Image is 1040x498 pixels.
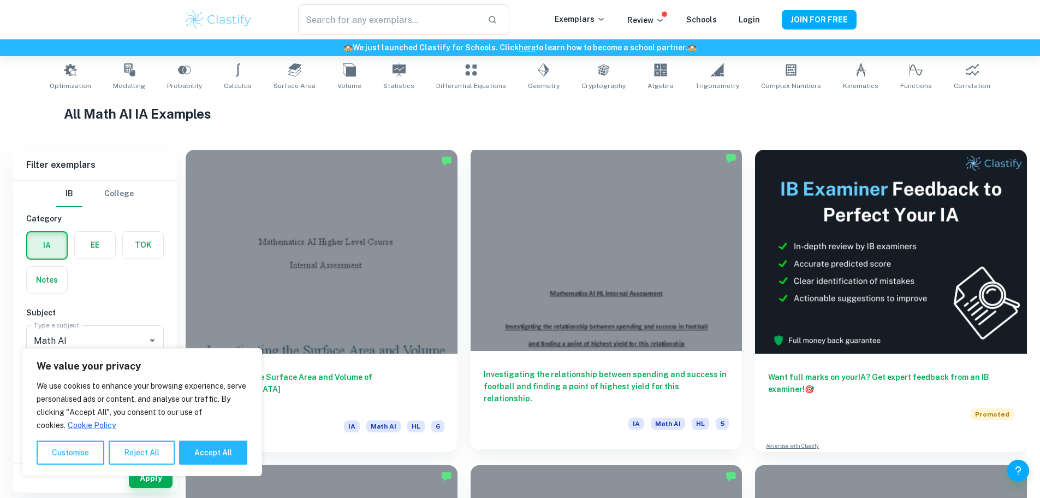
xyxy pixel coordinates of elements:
button: IA [27,232,67,259]
h6: Subject [26,307,164,319]
span: 6 [431,420,444,432]
a: Advertise with Clastify [766,442,819,450]
span: Functions [900,81,932,91]
button: Accept All [179,441,247,465]
h6: Want full marks on your IA ? Get expert feedback from an IB examiner! [768,371,1014,395]
button: Open [145,333,160,348]
span: Surface Area [274,81,316,91]
span: Algebra [647,81,674,91]
span: HL [407,420,425,432]
p: Exemplars [555,13,605,25]
a: Schools [686,15,717,24]
p: We use cookies to enhance your browsing experience, serve personalised ads or content, and analys... [37,379,247,432]
h6: Category [26,213,164,225]
button: Customise [37,441,104,465]
span: 5 [716,418,729,430]
p: Review [627,14,664,26]
button: EE [75,232,115,258]
span: 🏫 [687,43,697,52]
button: JOIN FOR FREE [782,10,857,30]
h6: Filter exemplars [13,150,177,180]
span: Cryptography [581,81,626,91]
span: HL [692,418,709,430]
span: Modelling [113,81,145,91]
h6: We just launched Clastify for Schools. Click to learn how to become a school partner. [2,42,1038,54]
a: here [519,43,536,52]
span: Complex Numbers [761,81,821,91]
img: Marked [441,155,452,166]
button: Notes [27,267,67,293]
a: Investigating the relationship between spending and success in football and finding a point of hi... [471,150,742,452]
button: IB [56,181,82,207]
span: Trigonometry [696,81,739,91]
span: Optimization [50,81,91,91]
span: Math AI [651,418,685,430]
span: Correlation [954,81,990,91]
span: Kinematics [843,81,878,91]
span: Differential Equations [436,81,506,91]
p: We value your privacy [37,360,247,373]
button: Apply [129,468,173,488]
a: Login [739,15,760,24]
button: College [104,181,134,207]
img: Thumbnail [755,150,1027,354]
span: 🏫 [343,43,353,52]
span: 🎯 [805,385,814,394]
input: Search for any exemplars... [298,4,478,35]
a: Cookie Policy [67,420,116,430]
span: IA [628,418,644,430]
h1: All Math AI IA Examples [64,104,976,124]
span: IA [344,420,360,432]
button: Help and Feedback [1007,460,1029,482]
button: Reject All [109,441,175,465]
div: Filter type choice [56,181,134,207]
img: Marked [726,471,736,482]
a: Want full marks on yourIA? Get expert feedback from an IB examiner!PromotedAdvertise with Clastify [755,150,1027,452]
span: Volume [337,81,361,91]
h6: Investigating the relationship between spending and success in football and finding a point of hi... [484,368,729,405]
div: We value your privacy [22,348,262,476]
h6: Investigating the Surface Area and Volume of [GEOGRAPHIC_DATA] [199,371,444,407]
img: Clastify logo [184,9,253,31]
span: Promoted [971,408,1014,420]
a: Investigating the Surface Area and Volume of [GEOGRAPHIC_DATA]IAMath AIHL6 [186,150,457,452]
label: Type a subject [34,320,79,330]
span: Geometry [528,81,560,91]
span: Math AI [366,420,401,432]
span: Calculus [224,81,252,91]
img: Marked [726,153,736,163]
img: Marked [441,471,452,482]
span: Statistics [383,81,414,91]
span: Probability [167,81,202,91]
button: TOK [123,232,163,258]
